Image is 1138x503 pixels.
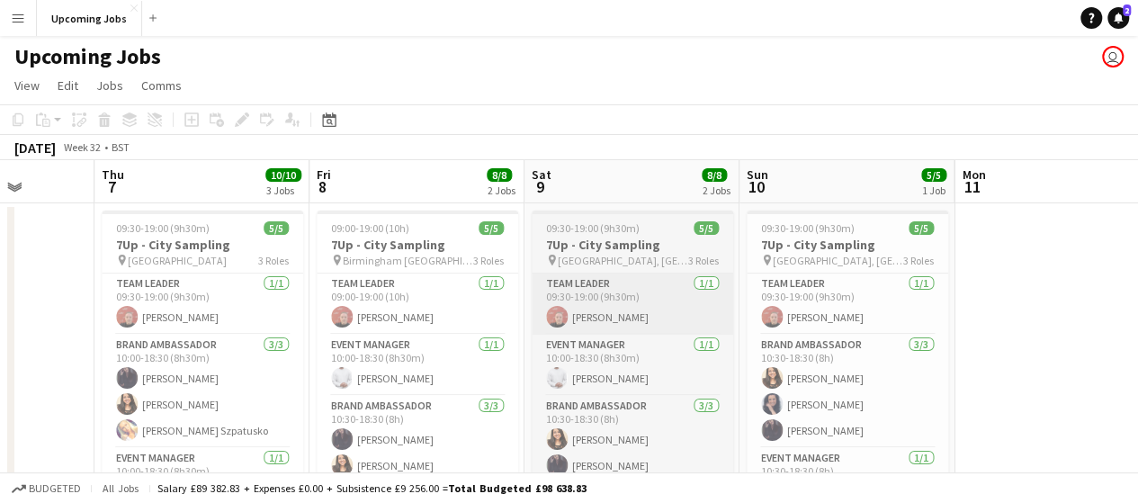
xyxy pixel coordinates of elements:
div: Salary £89 382.83 + Expenses £0.00 + Subsistence £9 256.00 = [157,481,587,495]
span: Total Budgeted £98 638.83 [448,481,587,495]
span: View [14,77,40,94]
button: Upcoming Jobs [37,1,142,36]
h1: Upcoming Jobs [14,43,161,70]
div: BST [112,140,130,154]
span: Budgeted [29,482,81,495]
span: All jobs [99,481,142,495]
span: Comms [141,77,182,94]
a: View [7,74,47,97]
button: Budgeted [9,479,84,499]
span: Edit [58,77,78,94]
span: Week 32 [59,140,104,154]
a: Edit [50,74,85,97]
a: Jobs [89,74,130,97]
span: 2 [1123,4,1131,16]
span: Jobs [96,77,123,94]
a: 2 [1107,7,1129,29]
app-user-avatar: Amy Williamson [1102,46,1124,67]
a: Comms [134,74,189,97]
div: [DATE] [14,139,56,157]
